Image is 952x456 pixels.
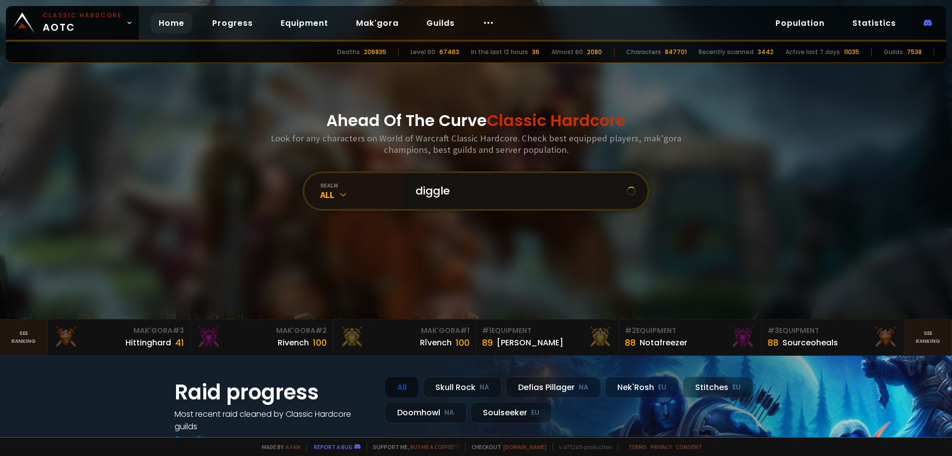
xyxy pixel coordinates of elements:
[456,336,470,349] div: 100
[587,48,602,57] div: 2080
[173,326,184,335] span: # 3
[423,377,502,398] div: Skull Rock
[884,48,903,57] div: Guilds
[43,11,122,20] small: Classic Hardcore
[151,13,192,33] a: Home
[339,326,470,336] div: Mak'Gora
[479,383,489,392] small: NA
[278,336,309,349] div: Rivench
[482,326,612,336] div: Equipment
[676,443,702,451] a: Consent
[385,402,467,423] div: Doomhowl
[699,48,754,57] div: Recently scanned
[175,433,239,445] a: See all progress
[125,336,171,349] div: Hittinghard
[844,48,859,57] div: 11035
[758,48,773,57] div: 3442
[175,377,373,408] h1: Raid progress
[768,336,778,349] div: 88
[625,336,636,349] div: 88
[333,320,476,355] a: Mak'Gora#1Rîvench100
[658,383,666,392] small: EU
[482,336,493,349] div: 89
[482,326,491,335] span: # 1
[48,320,190,355] a: Mak'Gora#3Hittinghard41
[444,408,454,418] small: NA
[314,443,353,451] a: Report a bug
[768,326,779,335] span: # 3
[844,13,904,33] a: Statistics
[439,48,459,57] div: 67463
[471,402,552,423] div: Soulseeker
[366,443,459,451] span: Support me,
[460,326,470,335] span: # 1
[904,320,952,355] a: Seeranking
[732,383,741,392] small: EU
[640,336,687,349] div: Notafreezer
[420,336,452,349] div: Rîvench
[204,13,261,33] a: Progress
[411,48,435,57] div: Level 60
[385,377,419,398] div: All
[337,48,360,57] div: Deaths
[364,48,386,57] div: 206835
[175,336,184,349] div: 41
[551,48,583,57] div: Almost 60
[320,189,404,200] div: All
[907,48,922,57] div: 7538
[785,48,840,57] div: Active last 7 days
[196,326,327,336] div: Mak'Gora
[619,320,762,355] a: #2Equipment88Notafreezer
[320,182,404,189] div: realm
[190,320,333,355] a: Mak'Gora#2Rivench100
[651,443,672,451] a: Privacy
[532,48,539,57] div: 36
[625,326,636,335] span: # 2
[531,408,539,418] small: EU
[497,336,563,349] div: [PERSON_NAME]
[768,13,833,33] a: Population
[175,408,373,433] h4: Most recent raid cleaned by Classic Hardcore guilds
[286,443,300,451] a: a fan
[626,48,661,57] div: Characters
[6,6,139,40] a: Classic HardcoreAOTC
[683,377,753,398] div: Stitches
[487,109,626,131] span: Classic Hardcore
[579,383,589,392] small: NA
[410,173,627,209] input: Search a character...
[315,326,327,335] span: # 2
[326,109,626,132] h1: Ahead Of The Curve
[768,326,898,336] div: Equipment
[410,443,459,451] a: Buy me a coffee
[762,320,904,355] a: #3Equipment88Sourceoheals
[503,443,546,451] a: [DOMAIN_NAME]
[552,443,612,451] span: v. d752d5 - production
[506,377,601,398] div: Defias Pillager
[665,48,687,57] div: 847701
[471,48,528,57] div: In the last 12 hours
[348,13,407,33] a: Mak'gora
[465,443,546,451] span: Checkout
[256,443,300,451] span: Made by
[313,336,327,349] div: 100
[43,11,122,35] span: AOTC
[54,326,184,336] div: Mak'Gora
[625,326,755,336] div: Equipment
[605,377,679,398] div: Nek'Rosh
[273,13,336,33] a: Equipment
[267,132,685,155] h3: Look for any characters on World of Warcraft Classic Hardcore. Check best equipped players, mak'g...
[418,13,463,33] a: Guilds
[782,336,838,349] div: Sourceoheals
[476,320,619,355] a: #1Equipment89[PERSON_NAME]
[628,443,647,451] a: Terms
